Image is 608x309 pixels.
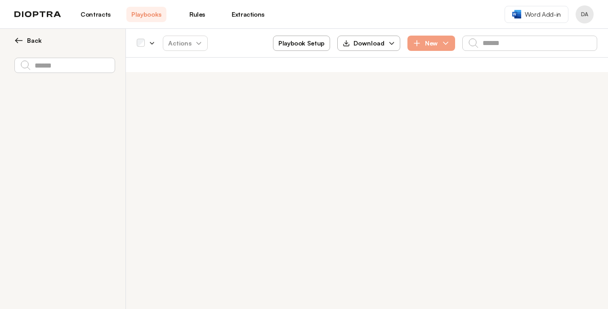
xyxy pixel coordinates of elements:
img: left arrow [14,36,23,45]
button: Actions [163,36,208,51]
a: Rules [177,7,217,22]
span: Actions [161,35,210,51]
button: New [407,36,455,51]
button: Download [337,36,400,51]
button: Profile menu [576,5,594,23]
a: Extractions [228,7,268,22]
button: Back [14,36,115,45]
a: Playbooks [126,7,166,22]
span: Back [27,36,42,45]
img: word [512,10,521,18]
img: logo [14,11,61,18]
div: Download [343,39,384,48]
a: Contracts [76,7,116,22]
div: Select all [137,39,145,47]
button: Playbook Setup [273,36,330,51]
span: Word Add-in [525,10,561,19]
a: Word Add-in [505,6,568,23]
